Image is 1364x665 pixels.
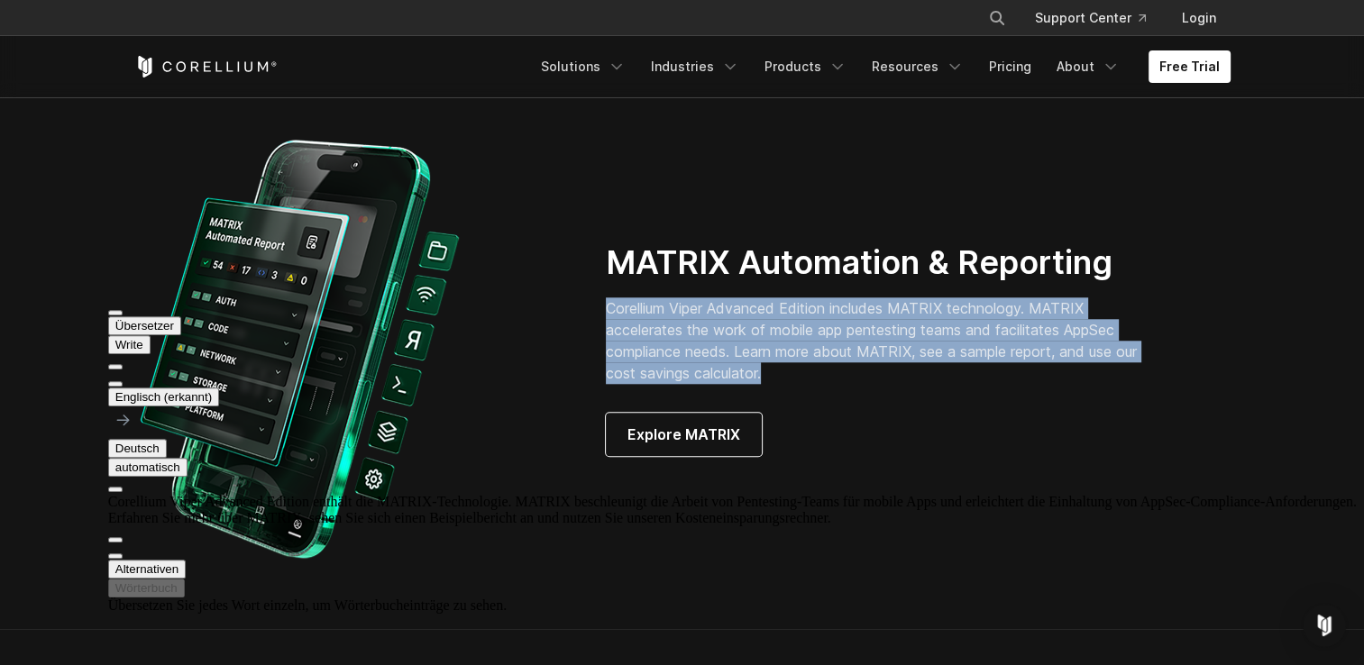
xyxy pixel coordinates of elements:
a: Login [1167,2,1231,34]
a: Free Trial [1149,50,1231,83]
h2: MATRIX Automation & Reporting [606,242,1162,283]
div: Open Intercom Messenger [1303,604,1346,647]
a: Pricing [978,50,1042,83]
a: Products [754,50,857,83]
div: Navigation Menu [530,50,1231,83]
div: Navigation Menu [966,2,1231,34]
a: Support Center [1021,2,1160,34]
a: About [1046,50,1131,83]
a: Resources [861,50,975,83]
a: Industries [640,50,750,83]
button: Search [981,2,1013,34]
p: Corellium Viper Advanced Edition includes MATRIX technology. MATRIX accelerates the work of mobil... [606,297,1162,384]
a: Solutions [530,50,636,83]
img: Corellium_Combo_MATRIX_UI_web 1 [134,128,472,571]
a: Corellium Home [134,56,278,77]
